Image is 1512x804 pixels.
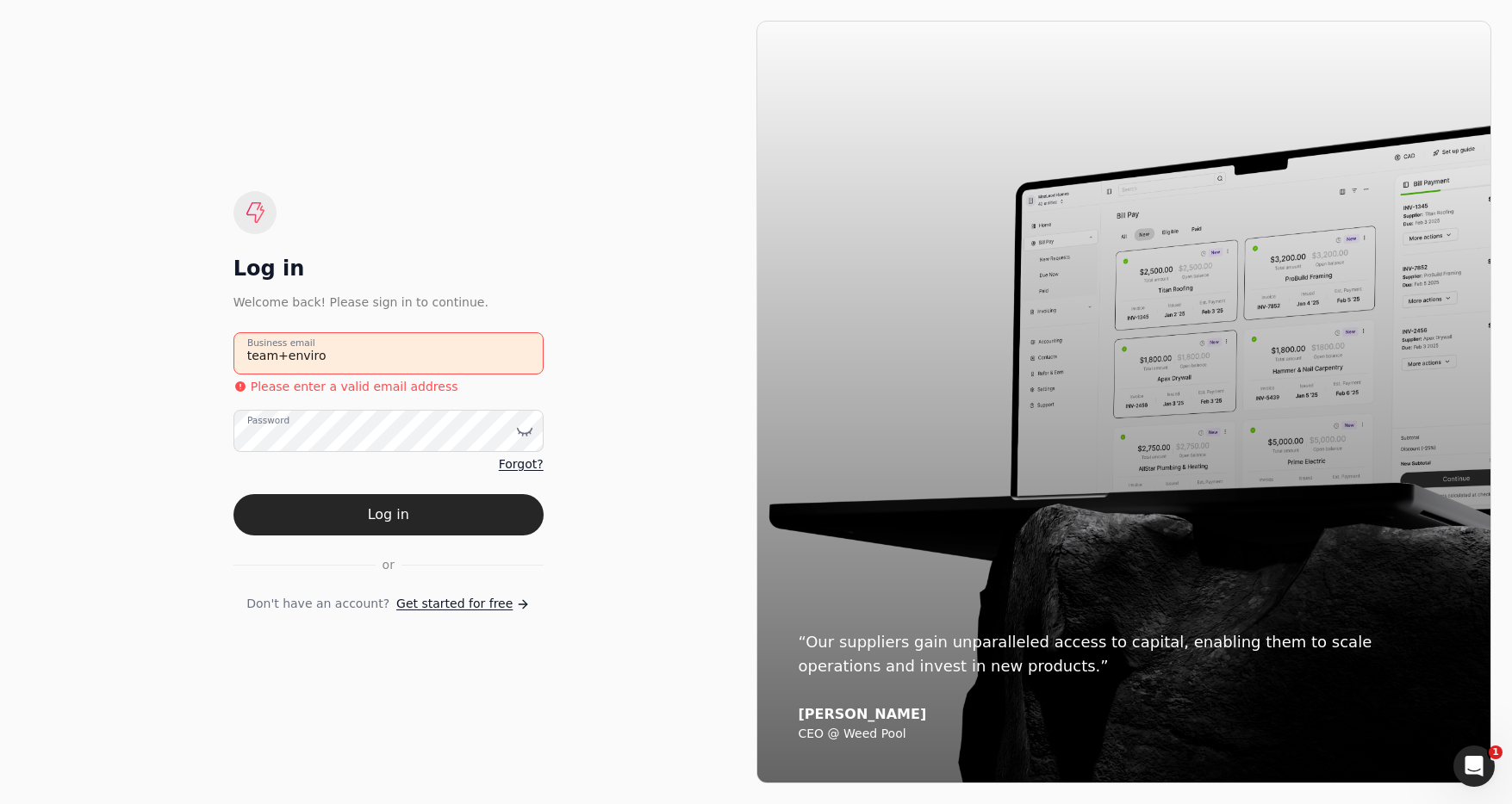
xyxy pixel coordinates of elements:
span: Don't have an account? [246,595,389,613]
button: Log in [233,494,544,535]
div: “Our suppliers gain unparalleled access to capital, enabling them to scale operations and invest ... [799,630,1450,678]
p: Please enter a valid email address [251,378,458,396]
div: [PERSON_NAME] [799,706,1450,723]
label: Password [247,414,289,428]
div: Welcome back! Please sign in to continue. [233,293,544,312]
span: or [383,556,395,574]
span: Get started for free [396,595,513,613]
div: Log in [233,255,544,282]
div: CEO @ Weed Pool [799,727,1450,742]
span: 1 [1489,745,1503,759]
a: Forgot? [499,455,544,473]
iframe: Intercom live chat [1453,745,1495,787]
label: Business email [247,337,315,350]
a: Get started for free [396,595,530,613]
